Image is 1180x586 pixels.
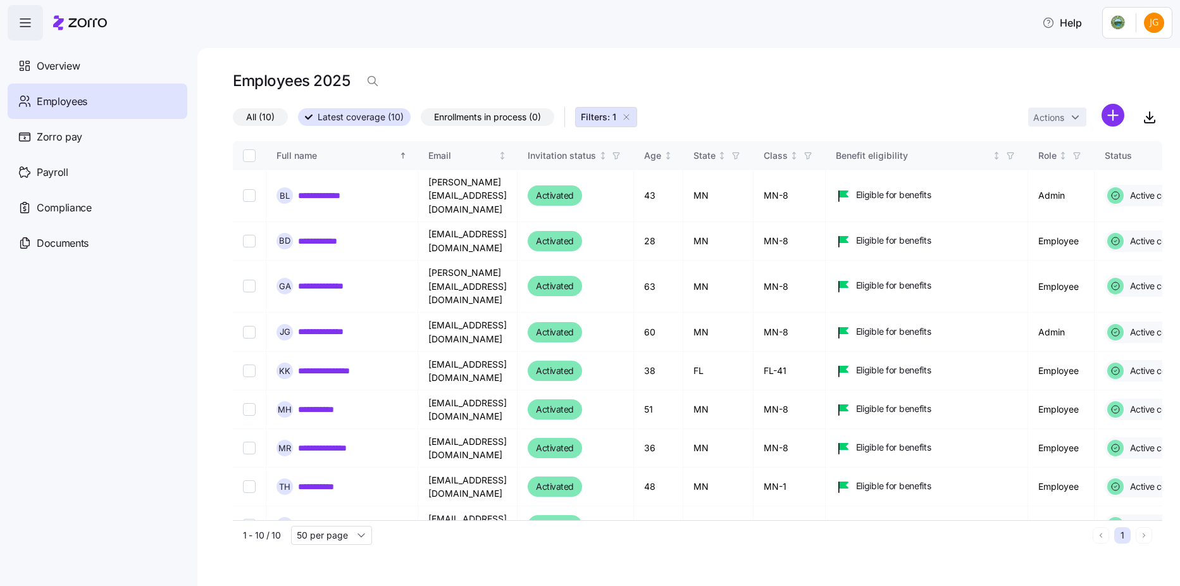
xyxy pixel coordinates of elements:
[683,390,754,429] td: MN
[581,111,616,123] span: Filters: 1
[536,518,574,533] span: Activated
[279,237,290,245] span: B D
[418,141,518,170] th: EmailNot sorted
[418,429,518,468] td: [EMAIL_ADDRESS][DOMAIN_NAME]
[1028,468,1095,506] td: Employee
[1114,527,1131,544] button: 1
[399,151,407,160] div: Sorted ascending
[1093,527,1109,544] button: Previous page
[1028,261,1095,313] td: Employee
[1038,149,1057,163] div: Role
[1105,149,1175,163] div: Status
[754,170,826,222] td: MN-8
[418,313,518,352] td: [EMAIL_ADDRESS][DOMAIN_NAME]
[246,109,275,125] span: All (10)
[8,119,187,154] a: Zorro pay
[536,402,574,417] span: Activated
[434,109,541,125] span: Enrollments in process (0)
[279,367,290,375] span: K K
[634,170,683,222] td: 43
[418,468,518,506] td: [EMAIL_ADDRESS][DOMAIN_NAME]
[418,170,518,222] td: [PERSON_NAME][EMAIL_ADDRESS][DOMAIN_NAME]
[754,313,826,352] td: MN-8
[243,235,256,247] input: Select record 2
[693,149,716,163] div: State
[1032,10,1092,35] button: Help
[243,326,256,339] input: Select record 4
[1028,313,1095,352] td: Admin
[634,468,683,506] td: 48
[683,429,754,468] td: MN
[418,222,518,261] td: [EMAIL_ADDRESS][DOMAIN_NAME]
[634,352,683,390] td: 38
[764,149,788,163] div: Class
[418,506,518,545] td: [EMAIL_ADDRESS][DOMAIN_NAME]
[37,200,92,216] span: Compliance
[1028,141,1095,170] th: RoleNot sorted
[754,222,826,261] td: MN-8
[1042,15,1082,30] span: Help
[1028,429,1095,468] td: Employee
[1144,13,1164,33] img: be28eee7940ff7541a673135d606113e
[683,170,754,222] td: MN
[243,480,256,493] input: Select record 8
[683,261,754,313] td: MN
[243,519,256,532] input: Select record 9
[279,282,291,290] span: G A
[1110,15,1126,30] img: Employer logo
[790,151,798,160] div: Not sorted
[536,363,574,378] span: Activated
[754,141,826,170] th: ClassNot sorted
[243,529,281,542] span: 1 - 10 / 10
[754,352,826,390] td: FL-41
[599,151,607,160] div: Not sorted
[634,141,683,170] th: AgeNot sorted
[634,222,683,261] td: 28
[1028,390,1095,429] td: Employee
[634,313,683,352] td: 60
[644,149,661,163] div: Age
[266,141,418,170] th: Full nameSorted ascending
[276,149,397,163] div: Full name
[634,390,683,429] td: 51
[683,222,754,261] td: MN
[536,278,574,294] span: Activated
[575,107,637,127] button: Filters: 1
[1028,352,1095,390] td: Employee
[536,440,574,456] span: Activated
[37,165,68,180] span: Payroll
[717,151,726,160] div: Not sorted
[856,364,931,377] span: Eligible for benefits
[1136,527,1152,544] button: Next page
[37,58,80,74] span: Overview
[683,352,754,390] td: FL
[634,261,683,313] td: 63
[8,225,187,261] a: Documents
[856,234,931,247] span: Eligible for benefits
[243,189,256,202] input: Select record 1
[280,192,290,200] span: B L
[856,402,931,415] span: Eligible for benefits
[836,149,990,163] div: Benefit eligibility
[1102,104,1124,127] svg: add icon
[634,429,683,468] td: 36
[8,190,187,225] a: Compliance
[856,480,931,492] span: Eligible for benefits
[856,189,931,201] span: Eligible for benefits
[280,328,290,336] span: J G
[1028,222,1095,261] td: Employee
[683,141,754,170] th: StateNot sorted
[8,48,187,84] a: Overview
[418,352,518,390] td: [EMAIL_ADDRESS][DOMAIN_NAME]
[754,506,826,545] td: MN-8
[279,483,290,491] span: T H
[418,261,518,313] td: [PERSON_NAME][EMAIL_ADDRESS][DOMAIN_NAME]
[536,325,574,340] span: Activated
[37,129,82,145] span: Zorro pay
[856,325,931,338] span: Eligible for benefits
[856,279,931,292] span: Eligible for benefits
[536,479,574,494] span: Activated
[1028,506,1095,545] td: Employee
[518,141,634,170] th: Invitation statusNot sorted
[992,151,1001,160] div: Not sorted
